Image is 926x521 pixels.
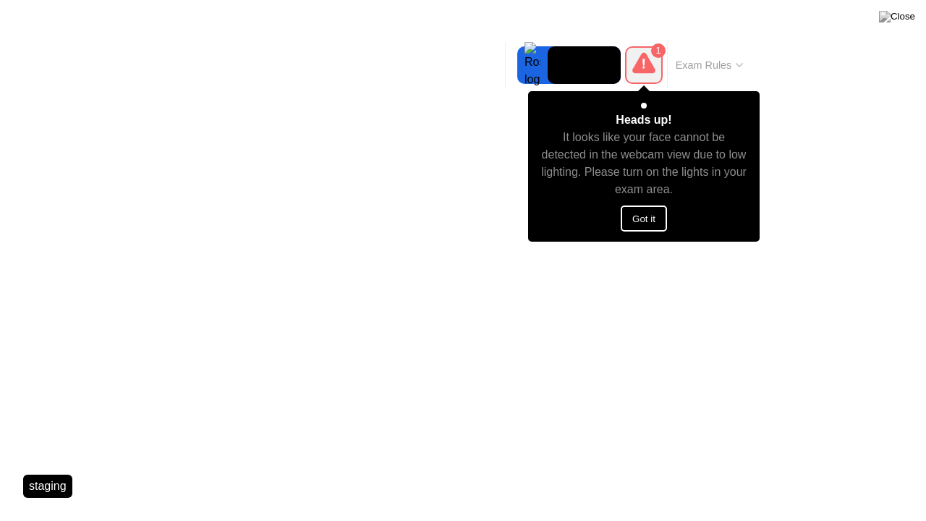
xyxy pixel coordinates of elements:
[671,59,748,72] button: Exam Rules
[23,475,72,498] div: staging
[616,111,671,129] div: Heads up!
[651,43,666,58] div: 1
[879,11,915,22] img: Close
[541,129,747,198] div: It looks like your face cannot be detected in the webcam view due to low lighting. Please turn on...
[621,206,667,232] button: Got it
